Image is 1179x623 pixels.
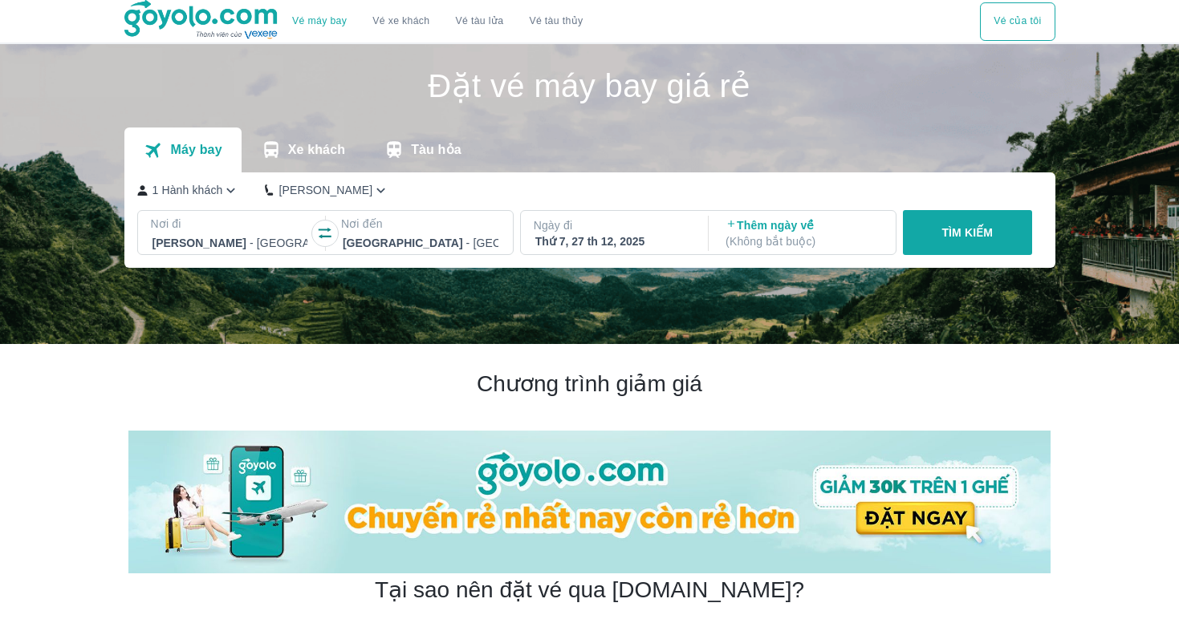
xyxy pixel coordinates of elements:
[128,370,1051,398] h2: Chương trình giảm giá
[726,217,881,249] p: Thêm ngày về
[516,2,596,41] button: Vé tàu thủy
[375,576,804,605] h2: Tại sao nên đặt vé qua [DOMAIN_NAME]?
[152,182,223,198] p: 1 Hành khách
[128,431,1051,573] img: banner-home
[279,2,596,41] div: choose transportation mode
[278,182,372,198] p: [PERSON_NAME]
[124,70,1055,102] h1: Đặt vé máy bay giá rẻ
[137,182,240,199] button: 1 Hành khách
[411,142,461,158] p: Tàu hỏa
[288,142,345,158] p: Xe khách
[941,225,993,241] p: TÌM KIẾM
[534,217,693,233] p: Ngày đi
[980,2,1055,41] button: Vé của tôi
[443,2,517,41] a: Vé tàu lửa
[980,2,1055,41] div: choose transportation mode
[124,127,481,172] div: transportation tabs
[292,15,347,27] a: Vé máy bay
[372,15,429,27] a: Vé xe khách
[535,233,691,249] div: Thứ 7, 27 th 12, 2025
[341,216,500,232] p: Nơi đến
[903,210,1032,255] button: TÌM KIẾM
[726,233,881,249] p: ( Không bắt buộc )
[265,182,389,199] button: [PERSON_NAME]
[151,216,310,232] p: Nơi đi
[170,142,222,158] p: Máy bay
